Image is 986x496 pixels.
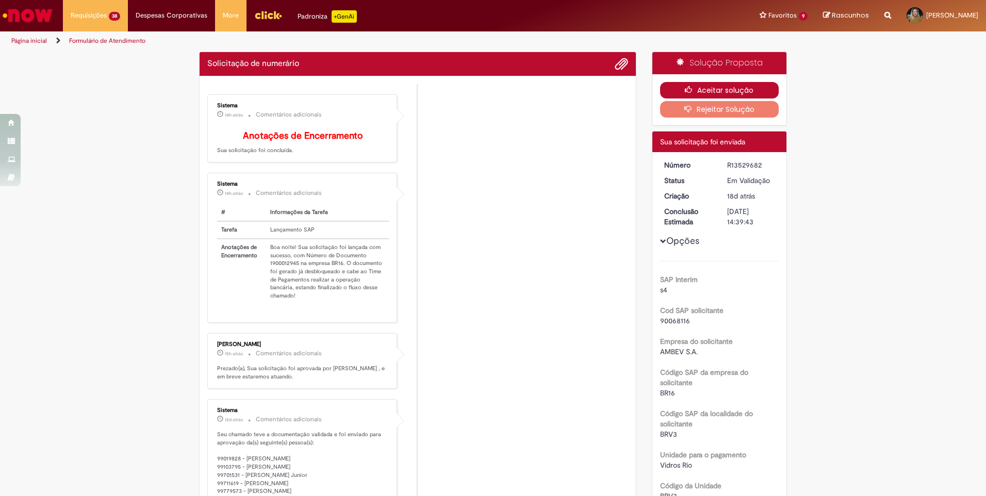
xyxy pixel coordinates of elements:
div: Solução Proposta [652,52,787,74]
button: Aceitar solução [660,82,779,98]
span: 14h atrás [225,112,243,118]
b: Código SAP da localidade do solicitante [660,409,753,428]
a: Página inicial [11,37,47,45]
ul: Trilhas de página [8,31,650,51]
dt: Conclusão Estimada [656,206,720,227]
span: Vidros Rio [660,460,692,470]
div: 13/09/2025 12:36:35 [727,191,775,201]
b: Código da Unidade [660,481,721,490]
span: Rascunhos [832,10,869,20]
p: +GenAi [332,10,357,23]
h2: Solicitação de numerário Histórico de tíquete [207,59,299,69]
div: [PERSON_NAME] [217,341,389,348]
th: Tarefa [217,221,266,239]
a: Rascunhos [823,11,869,21]
small: Comentários adicionais [256,110,322,119]
span: 38 [109,12,120,21]
img: click_logo_yellow_360x200.png [254,7,282,23]
time: 30/09/2025 18:18:37 [225,190,243,196]
small: Comentários adicionais [256,189,322,197]
button: Rejeitar Solução [660,101,779,118]
b: Empresa do solicitante [660,337,733,346]
th: Anotações de Encerramento [217,239,266,304]
span: Favoritos [768,10,797,21]
dt: Número [656,160,720,170]
span: BRV3 [660,429,677,439]
span: 18d atrás [727,191,755,201]
b: Anotações de Encerramento [243,130,363,142]
td: Boa noite! Sua solicitação foi lançada com sucesso, com Número de Documento 1900012945 na empresa... [266,239,389,304]
span: Requisições [71,10,107,21]
time: 30/09/2025 17:55:35 [225,351,243,357]
a: Formulário de Atendimento [69,37,145,45]
td: Lançamento SAP [266,221,389,239]
div: Padroniza [298,10,357,23]
span: BR16 [660,388,675,398]
b: Cod SAP solicitante [660,306,724,315]
b: Código SAP da empresa do solicitante [660,368,748,387]
div: Em Validação [727,175,775,186]
small: Comentários adicionais [256,415,322,424]
b: Unidade para o pagamento [660,450,746,459]
div: R13529682 [727,160,775,170]
div: Sistema [217,181,389,187]
span: 12d atrás [225,417,243,423]
div: Sistema [217,103,389,109]
span: Sua solicitação foi enviada [660,137,745,146]
small: Comentários adicionais [256,349,322,358]
th: # [217,204,266,221]
span: [PERSON_NAME] [926,11,978,20]
span: 15h atrás [225,351,243,357]
span: 9 [799,12,808,21]
span: AMBEV S.A. [660,347,698,356]
p: Prezado(a), Sua solicitação foi aprovada por [PERSON_NAME] , e em breve estaremos atuando. [217,365,389,381]
img: ServiceNow [1,5,54,26]
time: 19/09/2025 10:15:54 [225,417,243,423]
dt: Criação [656,191,720,201]
span: s4 [660,285,667,294]
th: Informações da Tarefa [266,204,389,221]
button: Adicionar anexos [615,57,628,71]
span: Despesas Corporativas [136,10,207,21]
span: 14h atrás [225,190,243,196]
time: 30/09/2025 18:18:39 [225,112,243,118]
dt: Status [656,175,720,186]
div: Sistema [217,407,389,414]
span: More [223,10,239,21]
div: [DATE] 14:39:43 [727,206,775,227]
b: SAP Interim [660,275,698,284]
time: 13/09/2025 12:36:35 [727,191,755,201]
span: 90068116 [660,316,690,325]
p: Sua solicitação foi concluída. [217,131,389,155]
